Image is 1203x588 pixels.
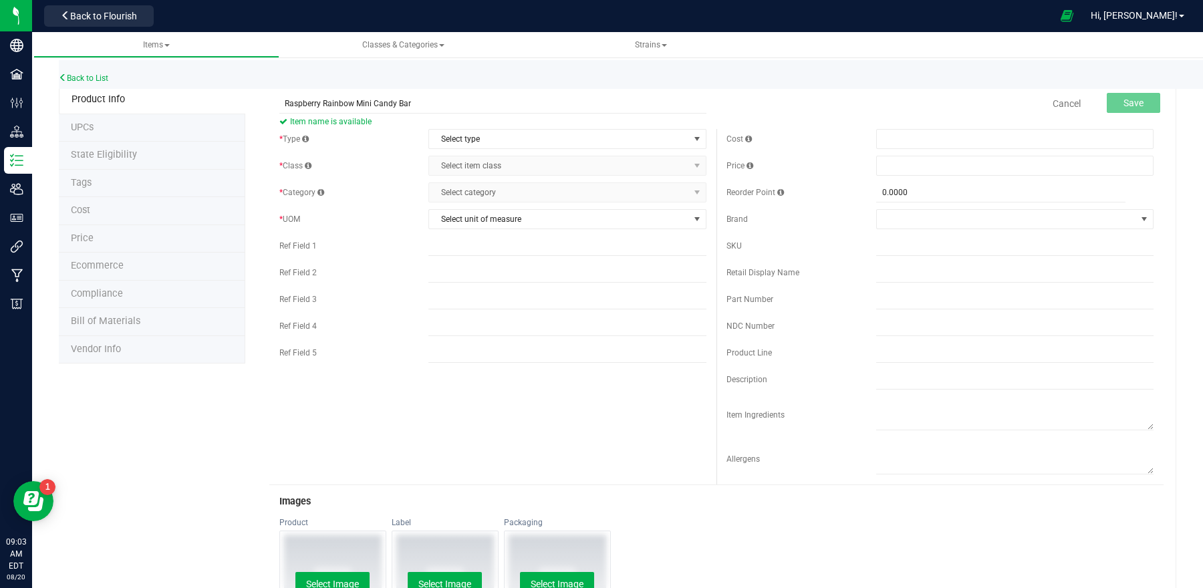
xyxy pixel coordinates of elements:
button: Back to Flourish [44,5,154,27]
span: Hi, [PERSON_NAME]! [1091,10,1178,21]
span: Open Ecommerce Menu [1052,3,1082,29]
inline-svg: Inventory [10,154,23,167]
inline-svg: Facilities [10,67,23,81]
span: Price [726,161,753,170]
span: Class [279,161,311,170]
p: 09:03 AM EDT [6,536,26,572]
div: Packaging [504,517,611,528]
span: Strains [635,40,667,49]
inline-svg: User Roles [10,211,23,225]
input: Item name [279,94,706,114]
span: Save [1123,98,1144,108]
span: Reorder Point [726,188,784,197]
span: Price [71,233,94,244]
button: Save [1107,93,1160,113]
a: Cancel [1053,97,1081,110]
span: Back to Flourish [70,11,137,21]
span: SKU [726,241,742,251]
inline-svg: Manufacturing [10,269,23,282]
h3: Images [279,496,1154,507]
span: Select unit of measure [429,210,688,229]
span: Tag [71,149,137,160]
span: Allergens [726,454,760,464]
span: Type [279,134,309,144]
inline-svg: Configuration [10,96,23,110]
iframe: Resource center [13,481,53,521]
span: Cost [726,134,752,144]
iframe: Resource center unread badge [39,479,55,495]
span: Classes & Categories [362,40,444,49]
span: NDC Number [726,321,775,331]
span: Product Info [72,94,125,105]
span: Ref Field 1 [279,241,317,251]
input: 0.0000 [876,183,1126,202]
span: Ref Field 2 [279,268,317,277]
span: Ref Field 4 [279,321,317,331]
span: Compliance [71,288,123,299]
inline-svg: Users [10,182,23,196]
span: Select type [429,130,688,148]
span: Items [143,40,170,49]
span: select [689,210,706,229]
span: UOM [279,214,300,224]
span: Ecommerce [71,260,124,271]
span: Ref Field 3 [279,295,317,304]
span: Brand [726,214,748,224]
div: Label [392,517,499,528]
inline-svg: Company [10,39,23,52]
span: Item name is available [279,114,706,130]
span: Cost [71,204,90,216]
div: Product [279,517,386,528]
span: Part Number [726,295,773,304]
inline-svg: Integrations [10,240,23,253]
span: Retail Display Name [726,268,799,277]
span: Tag [71,122,94,133]
span: Ref Field 5 [279,348,317,357]
span: Tag [71,177,92,188]
p: 08/20 [6,572,26,582]
inline-svg: Billing [10,297,23,311]
span: Description [726,375,767,384]
span: select [689,130,706,148]
span: Bill of Materials [71,315,140,327]
span: Item Ingredients [726,410,785,420]
inline-svg: Distribution [10,125,23,138]
a: Back to List [59,73,108,83]
span: Vendor Info [71,343,121,355]
span: Category [279,188,324,197]
span: Product Line [726,348,772,357]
